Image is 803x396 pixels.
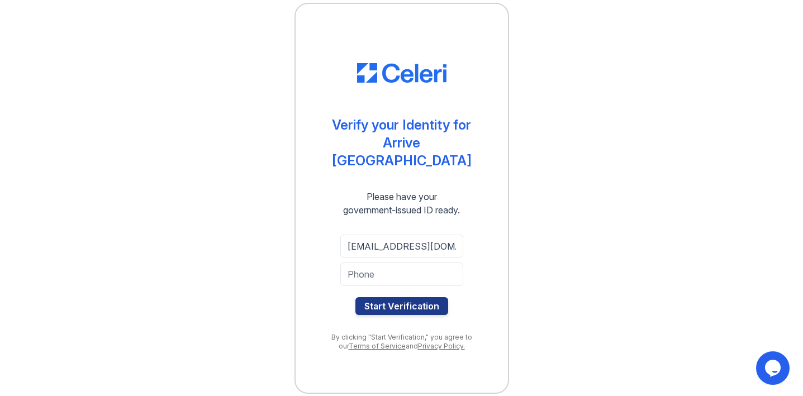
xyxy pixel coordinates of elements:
[349,342,406,350] a: Terms of Service
[355,297,448,315] button: Start Verification
[756,351,792,385] iframe: chat widget
[323,190,480,217] div: Please have your government-issued ID ready.
[318,116,486,170] div: Verify your Identity for Arrive [GEOGRAPHIC_DATA]
[340,235,463,258] input: Email
[340,263,463,286] input: Phone
[357,63,446,83] img: CE_Logo_Blue-a8612792a0a2168367f1c8372b55b34899dd931a85d93a1a3d3e32e68fde9ad4.png
[418,342,465,350] a: Privacy Policy.
[318,333,486,351] div: By clicking "Start Verification," you agree to our and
